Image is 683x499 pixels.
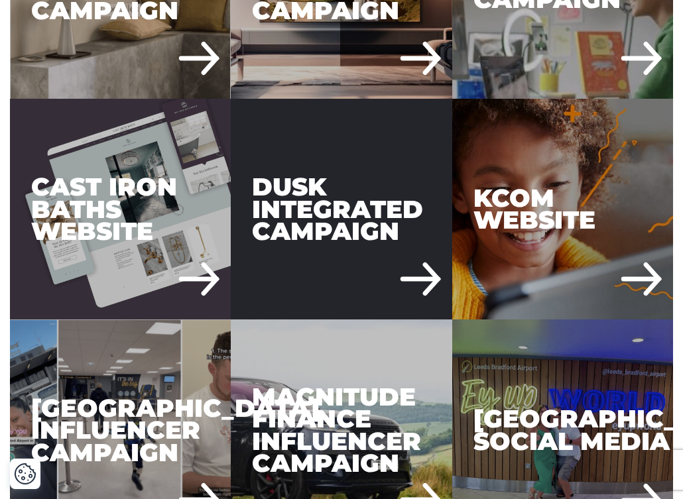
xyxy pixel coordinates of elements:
[14,463,36,485] img: Revisit consent button
[14,463,36,485] button: Cookie Settings
[10,99,231,319] a: Cast Iron Baths Website Cast Iron Baths Website
[10,99,231,319] div: Cast Iron Baths Website
[231,99,452,319] a: DUSK Integrated Campaign DUSK Integrated Campaign
[452,99,673,319] div: KCOM Website
[231,99,452,319] div: DUSK Integrated Campaign
[452,99,673,319] a: KCOM Website KCOM Website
